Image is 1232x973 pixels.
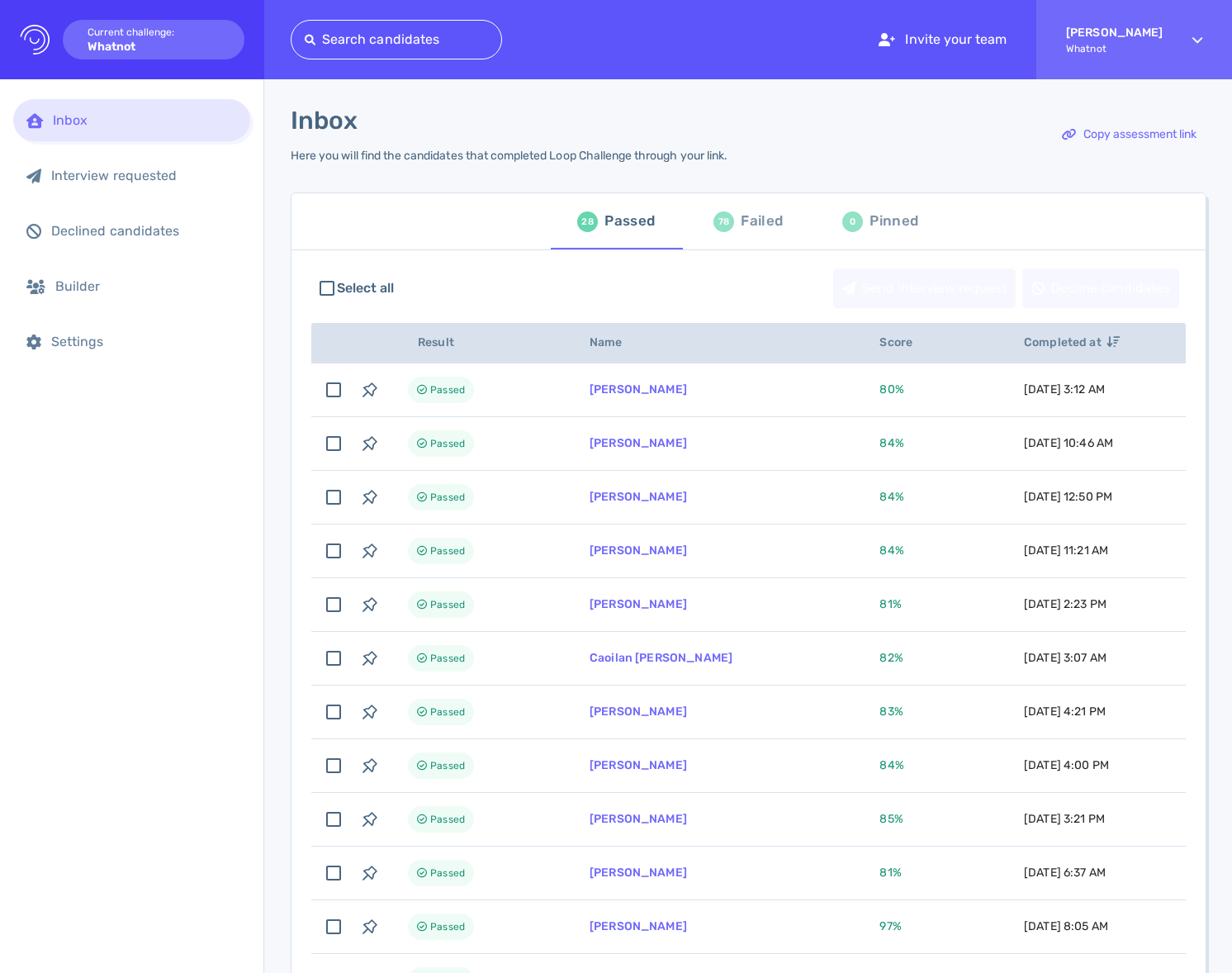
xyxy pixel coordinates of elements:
[291,106,358,135] h1: Inbox
[879,812,903,826] span: 85 %
[590,758,687,772] a: [PERSON_NAME]
[590,543,687,558] a: [PERSON_NAME]
[879,543,903,558] span: 84 %
[430,917,465,937] span: Passed
[1024,597,1106,611] span: [DATE] 2:23 PM
[430,648,465,668] span: Passed
[1024,490,1112,504] span: [DATE] 12:50 PM
[879,436,903,450] span: 84 %
[834,269,1015,307] div: Send interview request
[388,323,570,363] th: Result
[590,919,687,933] a: [PERSON_NAME]
[590,382,687,396] a: [PERSON_NAME]
[1022,268,1179,308] button: Decline candidates
[879,597,901,611] span: 81 %
[842,211,863,232] div: 0
[590,651,732,665] a: Caoilan [PERSON_NAME]
[51,223,237,239] div: Declined candidates
[430,380,465,400] span: Passed
[51,334,237,349] div: Settings
[291,149,727,163] div: Here you will find the candidates that completed Loop Challenge through your link.
[1053,115,1206,154] button: Copy assessment link
[430,434,465,453] span: Passed
[430,702,465,722] span: Passed
[430,595,465,615] span: Passed
[590,436,687,450] a: [PERSON_NAME]
[590,812,687,826] a: [PERSON_NAME]
[430,541,465,561] span: Passed
[879,866,901,880] span: 81 %
[430,809,465,829] span: Passed
[604,209,655,234] div: Passed
[590,866,687,880] a: [PERSON_NAME]
[1024,758,1109,772] span: [DATE] 4:00 PM
[1024,812,1105,826] span: [DATE] 3:21 PM
[430,756,465,776] span: Passed
[51,168,237,183] div: Interview requested
[879,382,903,396] span: 80 %
[430,863,465,883] span: Passed
[1024,543,1108,558] span: [DATE] 11:21 AM
[590,705,687,719] a: [PERSON_NAME]
[1054,116,1205,154] div: Copy assessment link
[55,278,237,294] div: Builder
[879,705,903,719] span: 83 %
[1024,919,1108,933] span: [DATE] 8:05 AM
[1024,335,1120,349] span: Completed at
[1024,705,1106,719] span: [DATE] 4:21 PM
[1024,651,1106,665] span: [DATE] 3:07 AM
[590,597,687,611] a: [PERSON_NAME]
[879,758,903,772] span: 84 %
[1024,436,1113,450] span: [DATE] 10:46 AM
[1066,43,1163,55] span: Whatnot
[1023,269,1178,307] div: Decline candidates
[590,490,687,504] a: [PERSON_NAME]
[879,490,903,504] span: 84 %
[1066,26,1163,40] strong: [PERSON_NAME]
[741,209,783,234] div: Failed
[1024,382,1105,396] span: [DATE] 3:12 AM
[577,211,598,232] div: 28
[879,651,903,665] span: 82 %
[337,278,395,298] span: Select all
[833,268,1016,308] button: Send interview request
[430,487,465,507] span: Passed
[879,335,931,349] span: Score
[53,112,237,128] div: Inbox
[713,211,734,232] div: 78
[870,209,918,234] div: Pinned
[1024,866,1106,880] span: [DATE] 6:37 AM
[590,335,641,349] span: Name
[879,919,901,933] span: 97 %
